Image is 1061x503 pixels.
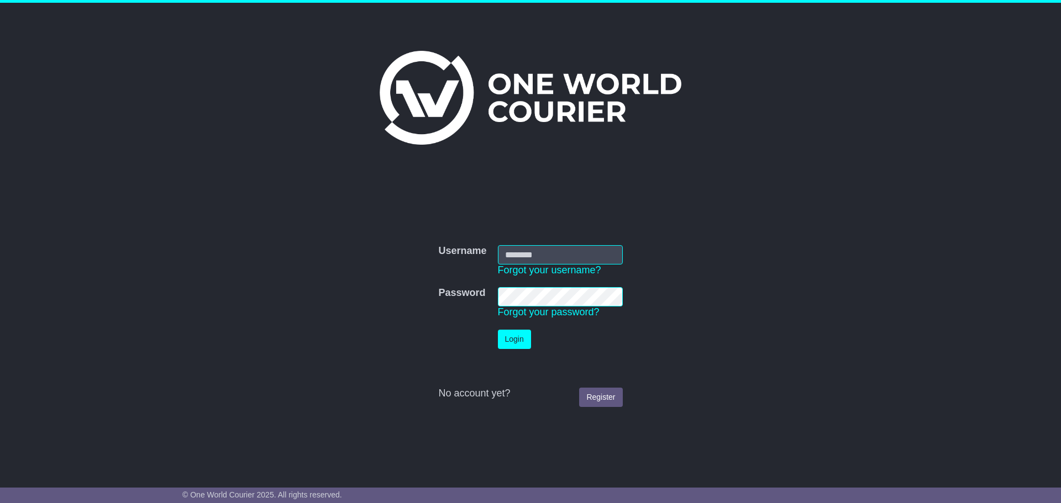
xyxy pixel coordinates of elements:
button: Login [498,330,531,349]
a: Register [579,388,622,407]
a: Forgot your password? [498,306,600,317]
a: Forgot your username? [498,264,601,276]
span: © One World Courier 2025. All rights reserved. [182,490,342,499]
img: One World [380,51,681,145]
label: Username [438,245,486,257]
label: Password [438,287,485,299]
div: No account yet? [438,388,622,400]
